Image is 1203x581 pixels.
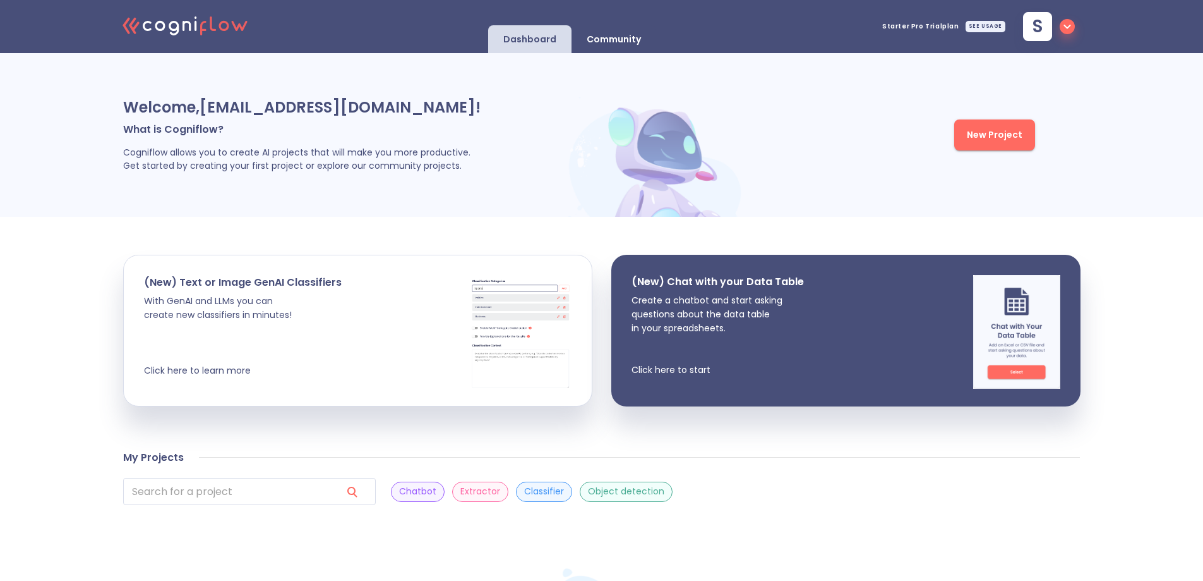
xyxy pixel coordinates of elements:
[587,34,641,46] p: Community
[967,127,1022,143] span: New Project
[123,97,565,118] p: Welcome, [EMAIL_ADDRESS][DOMAIN_NAME] !
[19,16,68,27] a: Back to Top
[973,275,1060,389] img: chat img
[631,293,804,377] p: Create a chatbot and start asking questions about the data table in your spreadsheets. Click here...
[5,40,184,54] h3: Style
[954,119,1035,150] button: New Project
[1032,18,1043,35] span: s
[882,23,959,30] span: Starter Pro Trial plan
[1013,8,1080,45] button: s
[5,5,184,16] div: Outline
[503,34,556,46] p: Dashboard
[588,486,664,498] p: Object detection
[15,88,35,99] span: 16 px
[144,276,342,289] p: (New) Text or Image GenAI Classifiers
[5,76,44,87] label: Font Size
[524,486,564,498] p: Classifier
[966,21,1005,32] div: SEE USAGE
[631,275,804,288] p: (New) Chat with your Data Table
[123,123,565,136] p: What is Cogniflow?
[565,97,748,217] img: header robot
[460,486,500,498] p: Extractor
[470,276,572,389] img: cards stack img
[144,294,342,377] p: With GenAI and LLMs you can create new classifiers in minutes! Click here to learn more
[123,478,332,505] input: search
[399,486,436,498] p: Chatbot
[123,451,184,464] h4: My Projects
[123,146,565,173] p: Cogniflow allows you to create AI projects that will make you more productive. Get started by cre...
